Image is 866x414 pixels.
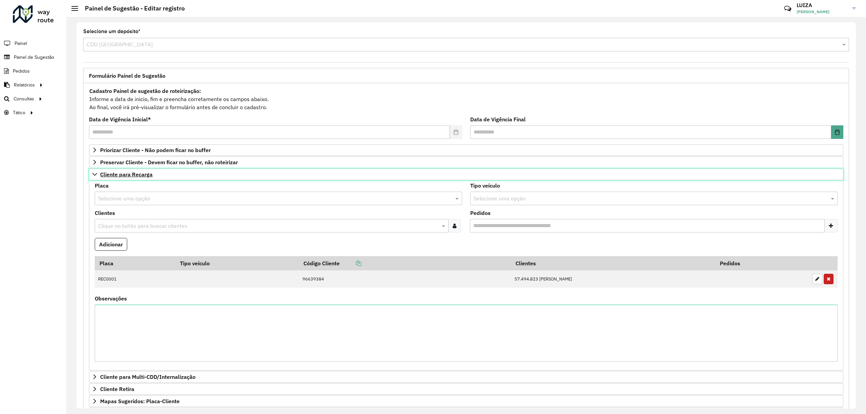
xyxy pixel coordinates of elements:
[831,125,843,139] button: Choose Date
[14,54,54,61] span: Painel de Sugestão
[95,294,127,302] label: Observações
[797,9,847,15] span: [PERSON_NAME]
[89,156,843,168] a: Preservar Cliente - Devem ficar no buffer, não roteirizar
[89,87,843,112] div: Informe a data de inicio, fim e preencha corretamente os campos abaixo. Ao final, você irá pré-vi...
[89,395,843,407] a: Mapas Sugeridos: Placa-Cliente
[176,256,299,270] th: Tipo veículo
[89,115,151,123] label: Data de Vigência Inicial
[470,181,500,190] label: Tipo veículo
[95,256,176,270] th: Placa
[780,1,795,16] a: Contato Rápido
[100,160,238,165] span: Preservar Cliente - Devem ficar no buffer, não roteirizar
[470,209,491,217] label: Pedidos
[13,109,25,116] span: Tático
[95,209,115,217] label: Clientes
[797,2,847,8] h3: LUIZA
[95,270,176,288] td: REC0001
[100,374,196,380] span: Cliente para Multi-CDD/Internalização
[89,383,843,395] a: Cliente Retira
[15,40,27,47] span: Painel
[100,172,153,177] span: Cliente para Recarga
[89,73,165,78] span: Formulário Painel de Sugestão
[14,81,35,89] span: Relatórios
[89,88,201,94] strong: Cadastro Painel de sugestão de roteirização:
[511,256,715,270] th: Clientes
[715,256,808,270] th: Pedidos
[511,270,715,288] td: 57.494.823 [PERSON_NAME]
[89,169,843,180] a: Cliente para Recarga
[89,144,843,156] a: Priorizar Cliente - Não podem ficar no buffer
[89,371,843,383] a: Cliente para Multi-CDD/Internalização
[340,260,361,267] a: Copiar
[95,238,127,251] button: Adicionar
[299,270,511,288] td: 96639384
[14,95,34,102] span: Consultas
[13,68,30,75] span: Pedidos
[89,180,843,371] div: Cliente para Recarga
[470,115,526,123] label: Data de Vigência Final
[83,27,140,35] label: Selecione um depósito
[299,256,511,270] th: Código Cliente
[95,181,109,190] label: Placa
[100,398,180,404] span: Mapas Sugeridos: Placa-Cliente
[100,386,134,392] span: Cliente Retira
[78,5,185,12] h2: Painel de Sugestão - Editar registro
[100,147,211,153] span: Priorizar Cliente - Não podem ficar no buffer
